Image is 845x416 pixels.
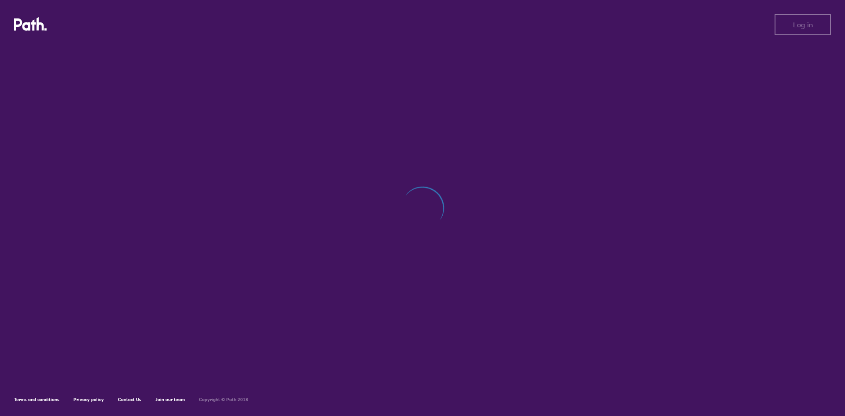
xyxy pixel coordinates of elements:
[118,397,141,402] a: Contact Us
[73,397,104,402] a: Privacy policy
[155,397,185,402] a: Join our team
[199,397,248,402] h6: Copyright © Path 2018
[14,397,59,402] a: Terms and conditions
[775,14,831,35] button: Log in
[793,21,813,29] span: Log in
